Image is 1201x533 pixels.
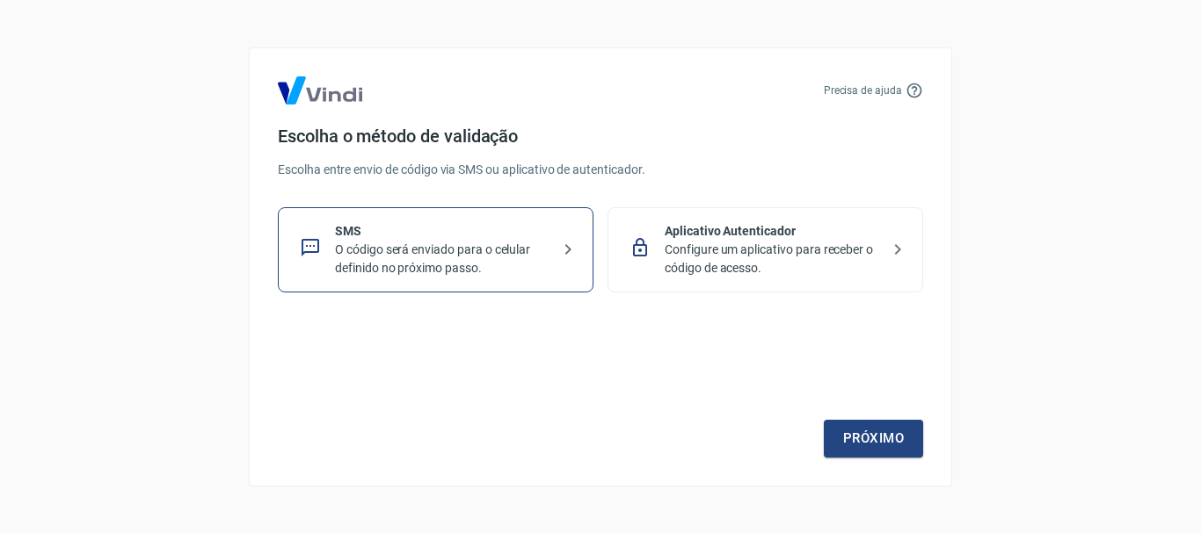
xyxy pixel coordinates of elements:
[824,83,902,98] p: Precisa de ajuda
[278,76,362,104] img: Logo Vind
[335,222,550,241] p: SMS
[278,161,923,179] p: Escolha entre envio de código via SMS ou aplicativo de autenticador.
[608,207,923,292] div: Aplicativo AutenticadorConfigure um aplicativo para receber o código de acesso.
[278,207,593,292] div: SMSO código será enviado para o celular definido no próximo passo.
[278,126,923,147] h4: Escolha o método de validação
[824,420,923,457] a: Próximo
[665,241,880,277] p: Configure um aplicativo para receber o código de acesso.
[335,241,550,277] p: O código será enviado para o celular definido no próximo passo.
[665,222,880,241] p: Aplicativo Autenticador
